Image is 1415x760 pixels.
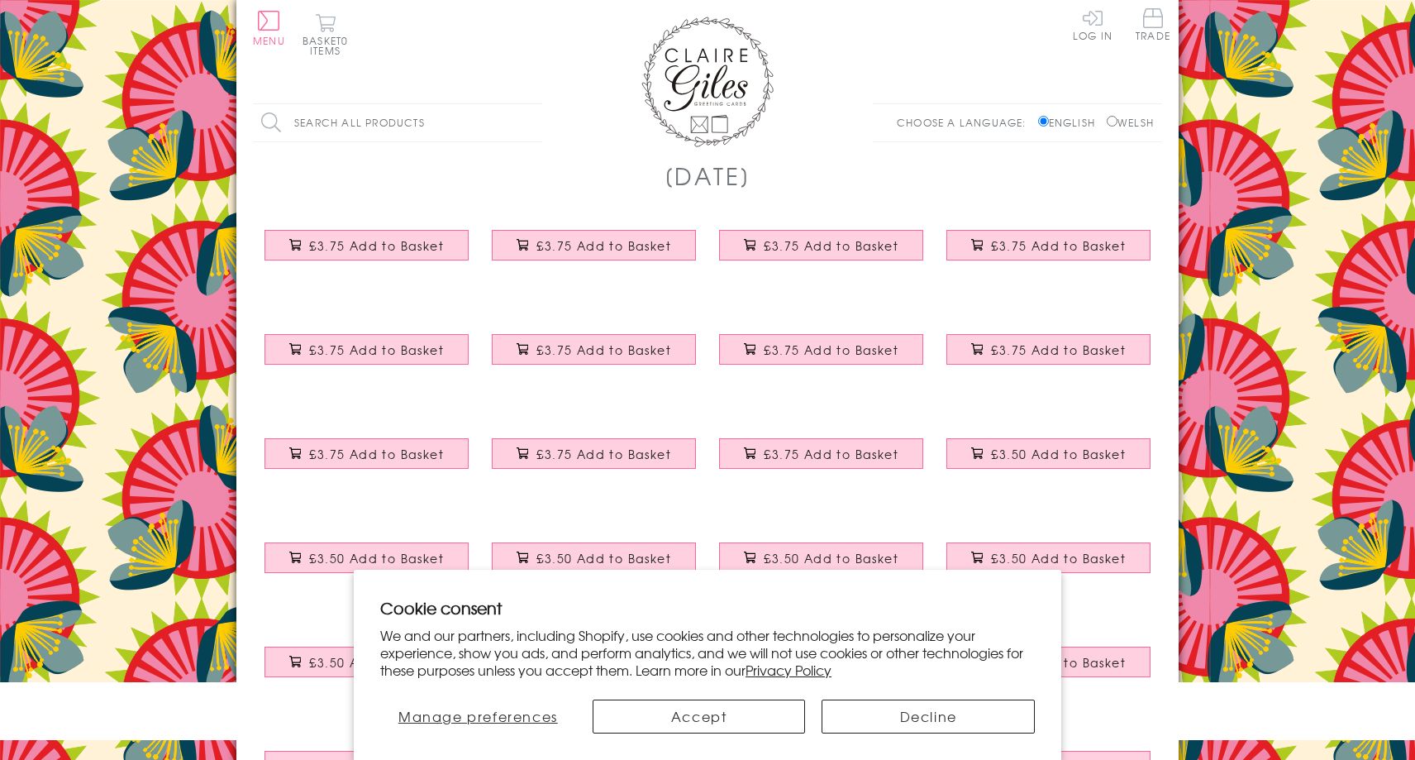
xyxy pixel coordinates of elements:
button: £3.75 Add to Basket [492,230,697,261]
span: Menu [253,33,285,48]
a: Mother's Day Card, Butterfly Wreath, Grandma, Embellished with a tassel £3.75 Add to Basket [707,217,935,289]
span: £3.75 Add to Basket [764,237,898,254]
input: English [1038,116,1049,127]
span: £3.75 Add to Basket [309,446,444,462]
button: £3.75 Add to Basket [492,334,697,365]
a: Log In [1073,8,1112,41]
button: £3.75 Add to Basket [719,230,924,261]
button: Manage preferences [380,700,576,734]
input: Welsh [1107,116,1117,127]
button: £3.50 Add to Basket [946,438,1151,469]
a: Mother's Day Card, Bird delivering a letter, Happy Mother's Day £3.50 Add to Basket [253,634,480,705]
span: £3.75 Add to Basket [764,342,898,358]
a: Privacy Policy [746,660,831,680]
a: Mother's Day Card, Flowers, Lovely Gran, Embellished with a colourful tassel £3.75 Add to Basket [935,322,1162,393]
a: Mother's Day Card, Trees and Lanterns, Happy Mother's Day £3.50 Add to Basket [707,530,935,601]
button: £3.75 Add to Basket [492,438,697,469]
a: Trade [1136,8,1170,44]
button: Menu [253,11,285,45]
span: Trade [1136,8,1170,41]
a: Mother's Day Card, Hot air balloon, Embellished with a colourful tassel £3.75 Add to Basket [707,322,935,393]
button: £3.75 Add to Basket [719,334,924,365]
input: Search [526,104,542,141]
span: £3.50 Add to Basket [991,550,1126,566]
button: Decline [822,700,1035,734]
a: Mother's Day Card, Mum, 1 in a million, Embellished with a colourful tassel £3.75 Add to Basket [253,322,480,393]
img: Claire Giles Greetings Cards [641,17,774,147]
button: £3.50 Add to Basket [719,543,924,573]
button: £3.75 Add to Basket [719,438,924,469]
button: £3.75 Add to Basket [946,334,1151,365]
span: £3.75 Add to Basket [991,237,1126,254]
h2: Cookie consent [380,596,1035,619]
span: £3.75 Add to Basket [536,237,671,254]
span: 0 items [310,33,348,58]
a: Mother's Day Card, Tumbling Flowers, Mothering Sunday, Embellished with a tassel £3.75 Add to Basket [480,217,707,289]
label: English [1038,115,1103,130]
a: Mother's Day Card, Doilies, Happy Mother's Day Mum £3.50 Add to Basket [480,530,707,601]
input: Search all products [253,104,542,141]
span: £3.75 Add to Basket [309,342,444,358]
button: Basket0 items [303,13,348,55]
span: £3.50 Add to Basket [536,550,671,566]
span: Manage preferences [398,706,558,726]
a: Mother's Day Card, Regal, Happy Mother's Day £3.50 Add to Basket [935,530,1162,601]
button: £3.75 Add to Basket [264,438,469,469]
a: Mother's Day Card, Cute Robot, Old School, Still Cool £3.50 Add to Basket [253,530,480,601]
button: £3.75 Add to Basket [264,334,469,365]
span: £3.50 Add to Basket [764,550,898,566]
span: £3.75 Add to Basket [536,342,671,358]
a: Mother's Day Card, Butterfly Wreath, Mummy, Embellished with a colourful tassel £3.75 Add to Basket [253,217,480,289]
span: £3.50 Add to Basket [309,550,444,566]
p: We and our partners, including Shopify, use cookies and other technologies to personalize your ex... [380,627,1035,678]
a: Mother's Day Card, Call for Love, Press for Champagne £3.50 Add to Basket [935,426,1162,497]
span: £3.75 Add to Basket [309,237,444,254]
button: £3.50 Add to Basket [946,543,1151,573]
p: Choose a language: [897,115,1035,130]
span: £3.75 Add to Basket [764,446,898,462]
button: £3.75 Add to Basket [264,230,469,261]
a: Mother's Day Card, Colour Dots, Lovely mum, Embellished with colourful pompoms £3.75 Add to Basket [707,426,935,497]
a: Mother's Day Card, Mummy Bunny, Boy Blue, Embellished with pompoms £3.75 Add to Basket [480,426,707,497]
button: £3.50 Add to Basket [264,647,469,677]
button: £3.50 Add to Basket [492,543,697,573]
span: £3.50 Add to Basket [309,654,444,671]
button: Accept [593,700,806,734]
label: Welsh [1107,115,1154,130]
a: Mother's Day Card, Heart of Stars, Lovely Mum, Embellished with a tassel £3.75 Add to Basket [480,322,707,393]
a: Mother's Day Card, Unicorn, Fabulous Mum, Embellished with a colourful tassel £3.75 Add to Basket [935,217,1162,289]
h1: [DATE] [665,159,751,193]
button: £3.75 Add to Basket [946,230,1151,261]
button: £3.50 Add to Basket [264,543,469,573]
span: £3.50 Add to Basket [991,446,1126,462]
span: £3.75 Add to Basket [536,446,671,462]
span: £3.75 Add to Basket [991,342,1126,358]
a: Mother's Day Card, Tropical Leaves, Embellished with colourful pompoms £3.75 Add to Basket [253,426,480,497]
